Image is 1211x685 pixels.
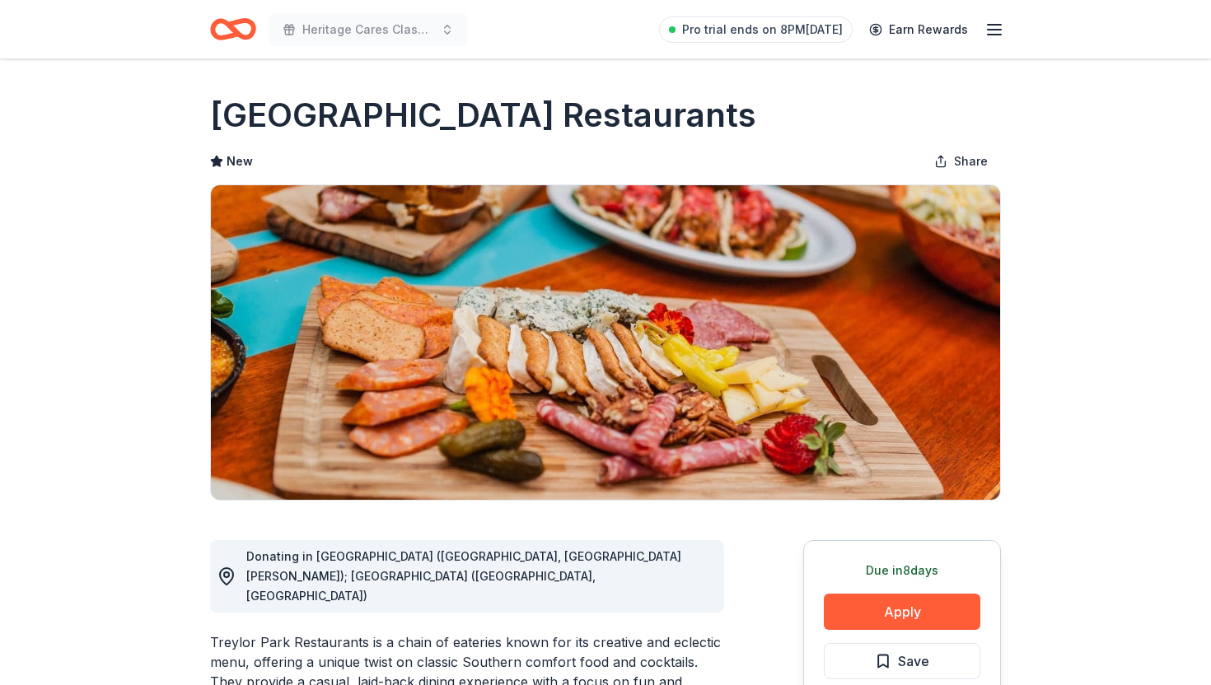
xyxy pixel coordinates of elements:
[682,20,843,40] span: Pro trial ends on 8PM[DATE]
[246,549,681,603] span: Donating in [GEOGRAPHIC_DATA] ([GEOGRAPHIC_DATA], [GEOGRAPHIC_DATA][PERSON_NAME]); [GEOGRAPHIC_DA...
[210,10,256,49] a: Home
[824,594,980,630] button: Apply
[898,650,929,672] span: Save
[211,185,1000,500] img: Image for Treylor Park Restaurants
[859,15,978,44] a: Earn Rewards
[659,16,853,43] a: Pro trial ends on 8PM[DATE]
[227,151,253,171] span: New
[269,13,467,46] button: Heritage Cares Classic Golf Tournament
[302,20,434,40] span: Heritage Cares Classic Golf Tournament
[824,643,980,679] button: Save
[921,145,1001,178] button: Share
[210,92,756,138] h1: [GEOGRAPHIC_DATA] Restaurants
[824,561,980,580] div: Due in 8 days
[954,151,988,171] span: Share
